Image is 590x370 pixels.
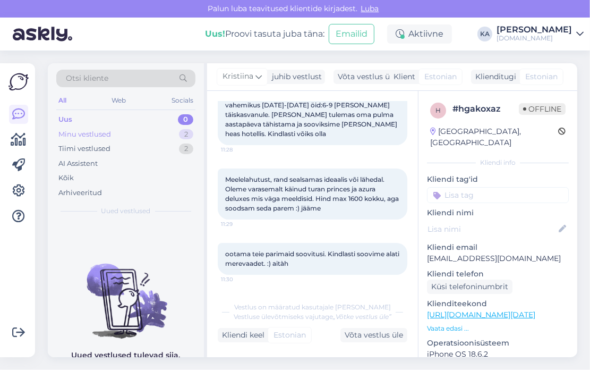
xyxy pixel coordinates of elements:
div: Socials [169,94,195,107]
div: 0 [178,114,193,125]
p: iPhone OS 18.6.2 [427,349,569,360]
i: „Võtke vestlus üle” [333,313,391,321]
p: Uued vestlused tulevad siia. [72,350,181,361]
span: 11:30 [221,275,261,283]
div: [DOMAIN_NAME] [497,34,572,43]
input: Lisa nimi [427,223,557,235]
div: Võta vestlus üle [334,70,400,84]
p: Operatsioonisüsteem [427,338,569,349]
div: Kliendi keel [218,330,264,341]
p: Kliendi tag'id [427,174,569,185]
div: Võta vestlus üle [340,328,407,342]
a: [URL][DOMAIN_NAME][DATE] [427,310,535,319]
p: Klienditeekond [427,298,569,309]
img: Askly Logo [8,72,29,92]
img: No chats [48,245,204,340]
div: Uus [58,114,72,125]
p: Kliendi email [427,242,569,253]
span: Uued vestlused [101,206,151,216]
div: Klient [389,71,415,82]
span: 11:28 [221,146,261,154]
div: Kõik [58,173,74,183]
div: Klienditugi [471,71,516,82]
div: KA [477,27,492,41]
span: Meelelahutust, rand sealsamas ideaalis või lähedal. Oleme varasemalt käinud turan princes ja azur... [225,175,400,212]
div: AI Assistent [58,158,98,169]
span: Otsi kliente [66,73,108,84]
span: Estonian [424,71,457,82]
span: Estonian [273,330,306,341]
div: Arhiveeritud [58,188,102,198]
div: [PERSON_NAME] [497,26,572,34]
div: All [56,94,69,107]
span: Luba [358,4,382,13]
div: # hgakoxaz [452,103,519,115]
div: Proovi tasuta juba täna: [205,28,324,40]
button: Emailid [329,24,374,44]
div: Minu vestlused [58,129,111,140]
div: Aktiivne [387,24,452,44]
p: Kliendi telefon [427,268,569,280]
div: Web [110,94,129,107]
b: Uus! [205,29,225,39]
div: 2 [179,129,193,140]
span: Offline [519,103,566,115]
span: Kristiina [223,71,253,82]
span: 11:29 [221,220,261,228]
div: [GEOGRAPHIC_DATA], [GEOGRAPHIC_DATA] [430,126,558,148]
p: Kliendi nimi [427,207,569,218]
span: Palun saatke mulle meilile pakkumisi reisiks vahemikus [DATE]-[DATE] öid:6-9 [PERSON_NAME] täiska... [225,91,399,138]
div: Tiimi vestlused [58,144,110,154]
p: [EMAIL_ADDRESS][DOMAIN_NAME] [427,253,569,264]
a: [PERSON_NAME][DOMAIN_NAME] [497,26,584,43]
div: Kliendi info [427,158,569,167]
span: Vestluse ülevõtmiseks vajutage [234,313,391,321]
span: Vestlus on määratud kasutajale [PERSON_NAME] [234,303,391,311]
div: 2 [179,144,193,154]
div: Küsi telefoninumbrit [427,280,512,294]
span: ootama teie parimaid soovitusi. Kindlasti soovime alati merevaadet. :) aitàh [225,250,401,267]
div: juhib vestlust [268,71,322,82]
input: Lisa tag [427,187,569,203]
span: h [435,106,441,114]
p: Vaata edasi ... [427,324,569,333]
span: Estonian [525,71,558,82]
